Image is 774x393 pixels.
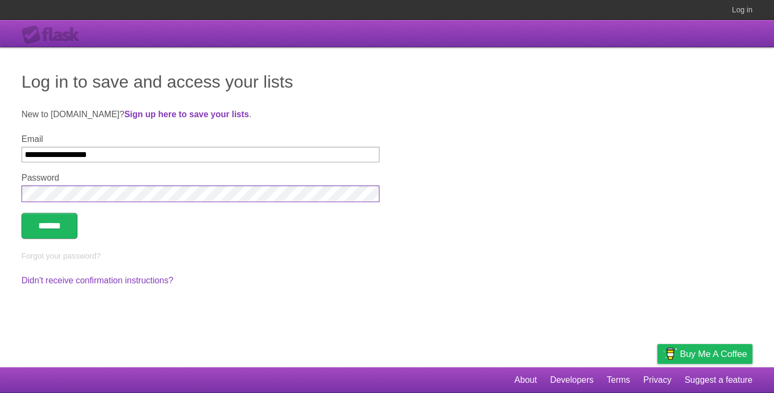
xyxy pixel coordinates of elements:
[680,345,747,363] span: Buy me a coffee
[607,370,630,390] a: Terms
[663,345,677,363] img: Buy me a coffee
[685,370,752,390] a: Suggest a feature
[21,252,101,260] a: Forgot your password?
[21,134,379,144] label: Email
[21,69,752,95] h1: Log in to save and access your lists
[21,173,379,183] label: Password
[21,276,173,285] a: Didn't receive confirmation instructions?
[514,370,537,390] a: About
[657,344,752,364] a: Buy me a coffee
[550,370,593,390] a: Developers
[21,108,752,121] p: New to [DOMAIN_NAME]? .
[643,370,671,390] a: Privacy
[124,110,249,119] a: Sign up here to save your lists
[21,25,86,45] div: Flask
